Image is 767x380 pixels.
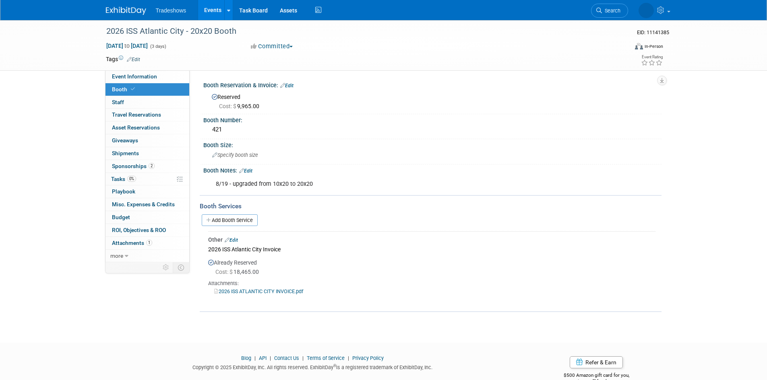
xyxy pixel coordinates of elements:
[106,362,520,371] div: Copyright © 2025 ExhibitDay, Inc. All rights reserved. ExhibitDay is a registered trademark of Ex...
[127,176,136,182] span: 0%
[239,168,252,174] a: Edit
[105,70,189,83] a: Event Information
[208,244,655,255] div: 2026 ISS Atlantic City Invoice
[641,55,663,59] div: Event Rating
[208,280,655,287] div: Attachments:
[307,355,345,361] a: Terms of Service
[146,240,152,246] span: 1
[112,86,136,92] span: Booth
[105,96,189,109] a: Staff
[112,137,138,144] span: Giveaways
[131,87,135,91] i: Booth reservation complete
[203,79,662,90] div: Booth Reservation & Invoice:
[346,355,351,361] span: |
[105,250,189,262] a: more
[105,147,189,160] a: Shipments
[252,355,258,361] span: |
[248,42,296,51] button: Committed
[112,188,135,195] span: Playbook
[274,355,299,361] a: Contact Us
[210,176,573,192] div: 8/19 - upgraded from 10x20 to 20x20
[333,364,336,368] sup: ®
[203,114,662,124] div: Booth Number:
[225,237,238,243] a: Edit
[637,29,669,35] span: Event ID: 11141385
[219,103,237,109] span: Cost: $
[156,7,186,14] span: Tradeshows
[105,198,189,211] a: Misc. Expenses & Credits
[111,176,136,182] span: Tasks
[112,227,166,233] span: ROI, Objectives & ROO
[112,214,130,220] span: Budget
[173,262,189,273] td: Toggle Event Tabs
[635,43,643,49] img: Format-Inperson.png
[112,73,157,80] span: Event Information
[581,42,664,54] div: Event Format
[149,163,155,169] span: 2
[591,4,628,18] a: Search
[203,164,662,175] div: Booth Notes:
[208,236,655,244] div: Other
[112,163,155,169] span: Sponsorships
[208,255,655,302] div: Already Reserved
[159,262,173,273] td: Personalize Event Tab Strip
[214,288,303,294] a: 2026 ISS ATLANTIC CITY INVOICE.pdf
[112,150,139,156] span: Shipments
[639,3,654,18] img: Janet Wong
[209,123,655,136] div: 421
[149,44,166,49] span: (3 days)
[300,355,306,361] span: |
[112,111,161,118] span: Travel Reservations
[103,24,616,39] div: 2026 ISS Atlantic City - 20x20 Booth
[602,8,620,14] span: Search
[241,355,251,361] a: Blog
[259,355,267,361] a: API
[127,57,140,62] a: Edit
[215,269,234,275] span: Cost: $
[105,237,189,249] a: Attachments1
[105,173,189,185] a: Tasks0%
[215,269,262,275] span: 18,465.00
[203,139,662,149] div: Booth Size:
[212,152,258,158] span: Specify booth size
[268,355,273,361] span: |
[209,91,655,110] div: Reserved
[106,42,148,49] span: [DATE] [DATE]
[105,185,189,198] a: Playbook
[105,109,189,121] a: Travel Reservations
[110,253,123,259] span: more
[106,55,140,63] td: Tags
[200,202,662,211] div: Booth Services
[106,7,146,15] img: ExhibitDay
[105,160,189,173] a: Sponsorships2
[105,211,189,224] a: Budget
[202,214,258,226] a: Add Booth Service
[112,99,124,105] span: Staff
[352,355,384,361] a: Privacy Policy
[105,83,189,96] a: Booth
[112,240,152,246] span: Attachments
[112,124,160,131] span: Asset Reservations
[105,134,189,147] a: Giveaways
[644,43,663,49] div: In-Person
[123,43,131,49] span: to
[105,224,189,236] a: ROI, Objectives & ROO
[570,356,623,368] a: Refer & Earn
[112,201,175,207] span: Misc. Expenses & Credits
[105,121,189,134] a: Asset Reservations
[219,103,263,109] span: 9,965.00
[280,83,294,88] a: Edit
